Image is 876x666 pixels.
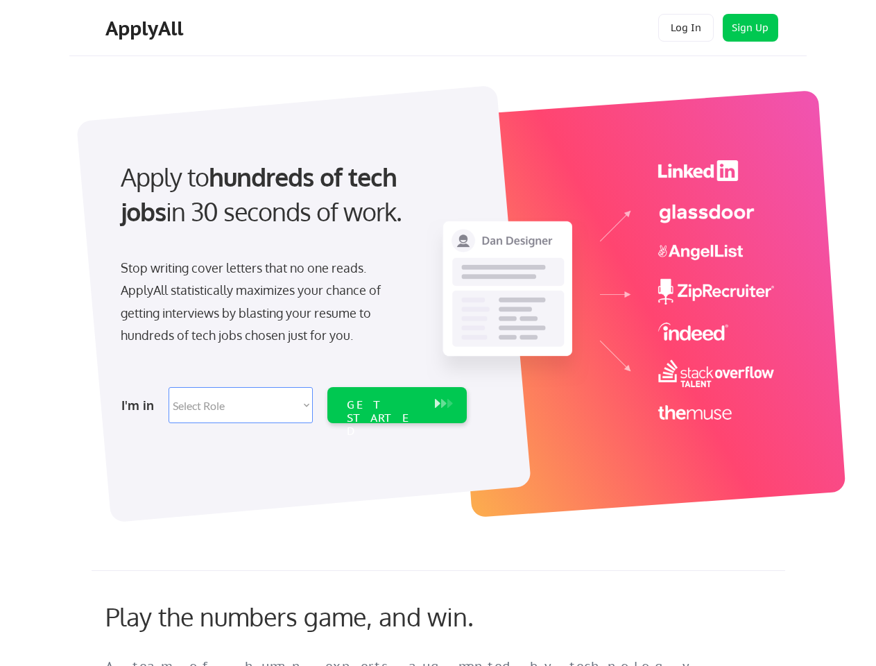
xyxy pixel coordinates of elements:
strong: hundreds of tech jobs [121,161,403,227]
div: GET STARTED [347,398,421,438]
div: Play the numbers game, and win. [105,601,535,631]
div: I'm in [121,394,160,416]
div: Apply to in 30 seconds of work. [121,160,461,230]
button: Log In [658,14,714,42]
div: ApplyAll [105,17,187,40]
div: Stop writing cover letters that no one reads. ApplyAll statistically maximizes your chance of get... [121,257,406,347]
button: Sign Up [723,14,778,42]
